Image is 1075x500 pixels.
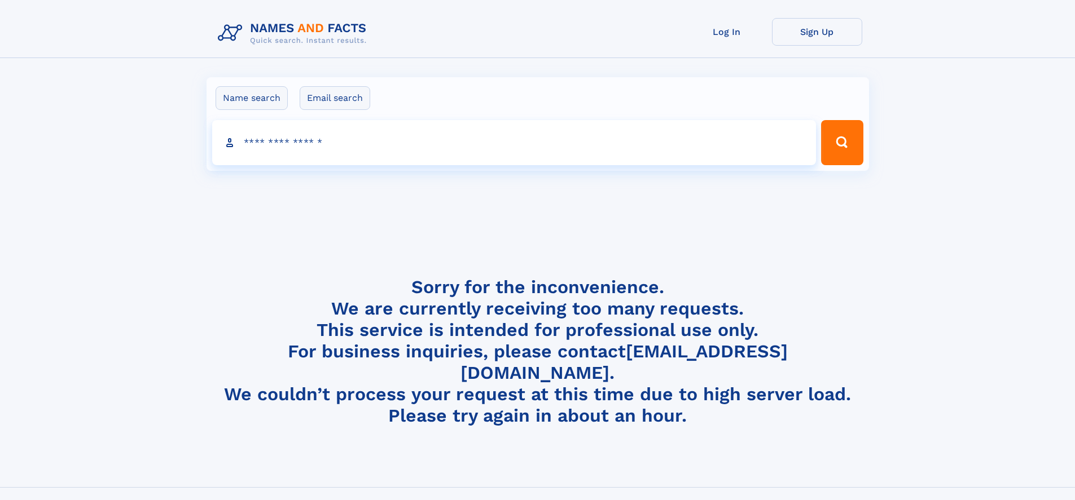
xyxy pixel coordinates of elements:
[682,18,772,46] a: Log In
[460,340,788,383] a: [EMAIL_ADDRESS][DOMAIN_NAME]
[300,86,370,110] label: Email search
[212,120,817,165] input: search input
[213,276,862,427] h4: Sorry for the inconvenience. We are currently receiving too many requests. This service is intend...
[216,86,288,110] label: Name search
[821,120,863,165] button: Search Button
[213,18,376,48] img: Logo Names and Facts
[772,18,862,46] a: Sign Up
